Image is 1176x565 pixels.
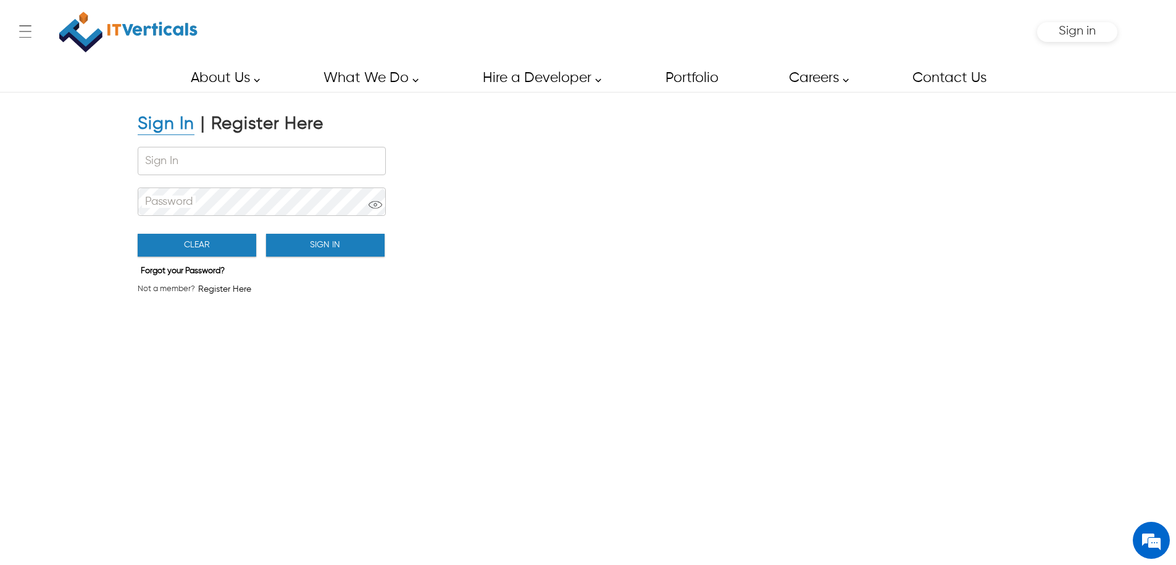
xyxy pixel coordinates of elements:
button: Clear [138,234,256,257]
div: Register Here [211,113,323,135]
span: Register Here [198,283,251,295]
span: Sign in [1059,25,1096,38]
a: Portfolio [651,64,732,92]
a: What We Do [309,64,425,92]
button: Sign In [266,234,385,257]
a: About Us [177,64,267,92]
div: Sign In [138,113,194,135]
a: Sign in [1059,28,1096,36]
span: Not a member? [138,283,195,295]
img: IT Verticals Inc [59,6,198,58]
a: Careers [775,64,856,92]
a: Hire a Developer [469,64,608,92]
div: | [201,113,205,135]
a: Contact Us [898,64,999,92]
button: Forgot your Password? [138,263,228,279]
